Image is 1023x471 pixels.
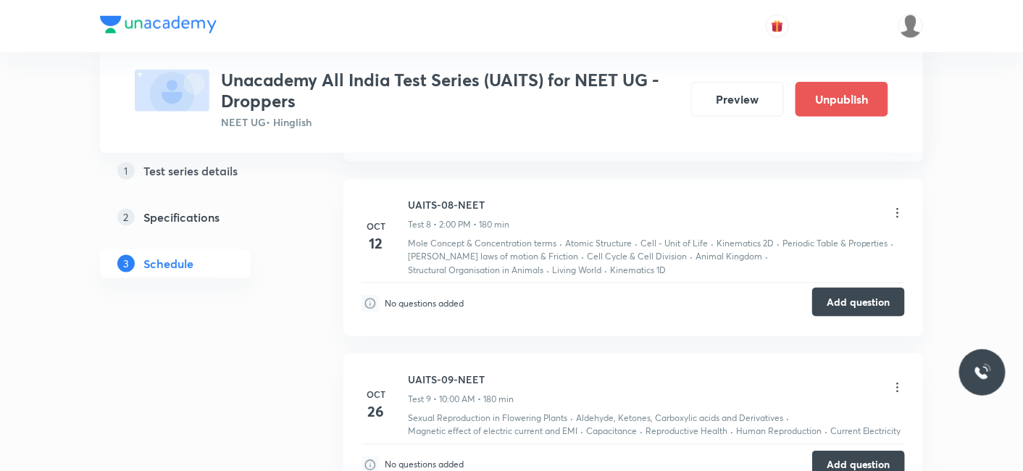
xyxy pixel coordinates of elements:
div: · [777,237,780,250]
img: Hemantha Baskaran [898,14,923,38]
p: Magnetic effect of electric current and EMI [408,425,577,438]
p: NEET UG • Hinglish [221,114,680,130]
h6: Oct [362,388,391,401]
p: Cell Cycle & Cell Division [587,250,687,263]
p: 3 [117,254,135,272]
p: Test 9 • 10:00 AM • 180 min [408,393,514,406]
div: · [559,237,562,250]
p: Reproductive Health [646,425,727,438]
p: Structural Organisation in Animals [408,264,543,277]
p: No questions added [385,297,464,310]
p: Animal Kingdom [696,250,762,263]
img: avatar [771,20,784,33]
div: · [581,250,584,263]
div: · [604,264,607,277]
p: Sexual Reproduction in Flowering Plants [408,412,567,425]
h5: Specifications [143,208,220,225]
div: · [824,425,827,438]
button: avatar [766,14,789,38]
p: Kinematics 2D [717,237,774,250]
a: 1Test series details [100,156,297,185]
div: · [891,237,894,250]
p: 1 [117,162,135,179]
div: · [765,250,768,263]
img: Company Logo [100,16,217,33]
div: · [640,425,643,438]
p: Aldehyde, Ketones, Carboxylic acids and Derivatives [576,412,783,425]
a: Company Logo [100,16,217,37]
img: infoIcon [362,295,379,312]
p: [PERSON_NAME] laws of motion & Friction [408,250,578,263]
div: · [580,425,583,438]
h4: 26 [362,401,391,422]
button: Unpublish [796,82,888,117]
p: Kinematics 1D [610,264,666,277]
p: Periodic Table & Properties [782,237,888,250]
div: · [786,412,789,425]
img: ttu [974,364,991,381]
p: Cell - Unit of Life [640,237,708,250]
h6: Oct [362,220,391,233]
p: Test 8 • 2:00 PM • 180 min [408,218,509,231]
div: · [635,237,638,250]
button: Preview [691,82,784,117]
h6: UAITS-09-NEET [408,372,514,387]
h4: 12 [362,233,391,254]
h6: UAITS-08-NEET [408,197,509,212]
a: 2Specifications [100,202,297,231]
button: Add question [812,288,905,317]
h3: Unacademy All India Test Series (UAITS) for NEET UG - Droppers [221,70,680,112]
p: Human Reproduction [736,425,822,438]
div: · [570,412,573,425]
p: Current Electricity [830,425,901,438]
p: 2 [117,208,135,225]
p: Atomic Structure [565,237,632,250]
div: · [546,264,549,277]
p: Living World [552,264,601,277]
div: · [711,237,714,250]
h5: Schedule [143,254,193,272]
p: Capacitance [586,425,637,438]
h5: Test series details [143,162,238,179]
div: · [730,425,733,438]
img: fallback-thumbnail.png [135,70,209,112]
div: · [690,250,693,263]
p: Mole Concept & Concentration terms [408,237,556,250]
